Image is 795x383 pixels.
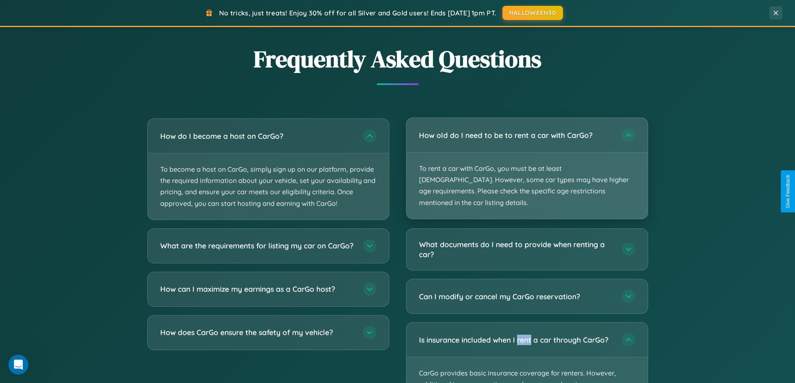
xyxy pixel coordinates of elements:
[8,355,28,375] iframe: Intercom live chat
[219,9,496,17] span: No tricks, just treats! Enjoy 30% off for all Silver and Gold users! Ends [DATE] 1pm PT.
[160,327,355,338] h3: How does CarGo ensure the safety of my vehicle?
[406,153,648,219] p: To rent a car with CarGo, you must be at least [DEMOGRAPHIC_DATA]. However, some car types may ha...
[160,284,355,294] h3: How can I maximize my earnings as a CarGo host?
[419,239,613,260] h3: What documents do I need to provide when renting a car?
[160,240,355,251] h3: What are the requirements for listing my car on CarGo?
[419,130,613,140] h3: How old do I need to be to rent a car with CarGo?
[419,335,613,345] h3: Is insurance included when I rent a car through CarGo?
[148,153,389,220] p: To become a host on CarGo, simply sign up on our platform, provide the required information about...
[502,6,563,20] button: HALLOWEEN30
[419,291,613,302] h3: Can I modify or cancel my CarGo reservation?
[785,175,791,208] div: Give Feedback
[160,131,355,141] h3: How do I become a host on CarGo?
[147,43,648,75] h2: Frequently Asked Questions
